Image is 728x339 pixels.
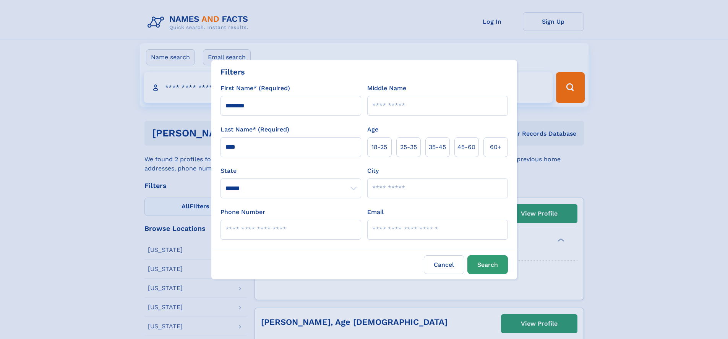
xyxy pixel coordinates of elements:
label: Last Name* (Required) [221,125,289,134]
span: 35‑45 [429,143,446,152]
label: Phone Number [221,208,265,217]
span: 18‑25 [371,143,387,152]
label: State [221,166,361,175]
label: Middle Name [367,84,406,93]
label: Email [367,208,384,217]
div: Filters [221,66,245,78]
span: 60+ [490,143,501,152]
label: Age [367,125,378,134]
label: First Name* (Required) [221,84,290,93]
span: 45‑60 [457,143,475,152]
button: Search [467,255,508,274]
span: 25‑35 [400,143,417,152]
label: Cancel [424,255,464,274]
label: City [367,166,379,175]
